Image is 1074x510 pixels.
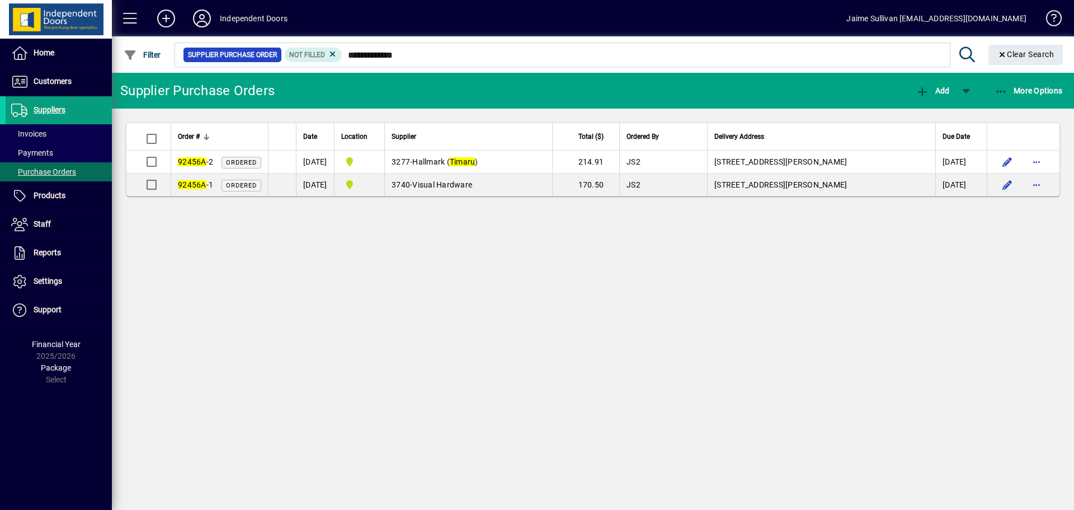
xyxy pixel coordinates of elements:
div: Jaime Sullivan [EMAIL_ADDRESS][DOMAIN_NAME] [846,10,1026,27]
em: 92456A [178,157,206,166]
td: - [384,151,552,174]
a: Reports [6,239,112,267]
span: Ordered [226,159,257,166]
span: Timaru [341,178,378,191]
button: Add [148,8,184,29]
span: Purchase Orders [11,167,76,176]
td: [DATE] [296,174,334,196]
span: Timaru [341,155,378,169]
span: Home [34,48,54,57]
span: -2 [178,157,213,166]
td: [DATE] [935,174,987,196]
a: Payments [6,143,112,162]
button: Add [913,81,952,101]
td: 214.91 [552,151,619,174]
span: Not Filled [289,51,325,59]
span: Order # [178,130,200,143]
span: Location [341,130,368,143]
span: Reports [34,248,61,257]
span: -1 [178,180,213,189]
span: Package [41,363,71,372]
span: JS2 [626,157,640,166]
div: Independent Doors [220,10,288,27]
div: Date [303,130,327,143]
td: [STREET_ADDRESS][PERSON_NAME] [707,174,935,196]
span: Ordered By [626,130,659,143]
span: Ordered [226,182,257,189]
a: Customers [6,68,112,96]
div: Order # [178,130,261,143]
a: Support [6,296,112,324]
span: Staff [34,219,51,228]
span: Visual Hardware [412,180,472,189]
em: 92456A [178,180,206,189]
button: Filter [121,45,164,65]
span: Customers [34,77,72,86]
div: Supplier [392,130,545,143]
button: Profile [184,8,220,29]
a: Home [6,39,112,67]
a: Products [6,182,112,210]
button: More options [1028,176,1045,194]
span: Suppliers [34,105,65,114]
div: Location [341,130,378,143]
span: JS2 [626,180,640,189]
span: Invoices [11,129,46,138]
div: Due Date [943,130,980,143]
span: Supplier [392,130,416,143]
div: Supplier Purchase Orders [120,82,275,100]
td: 170.50 [552,174,619,196]
td: [DATE] [935,151,987,174]
span: More Options [995,86,1063,95]
div: Total ($) [559,130,614,143]
div: Ordered By [626,130,700,143]
span: Delivery Address [714,130,764,143]
a: Staff [6,210,112,238]
em: Timaru [450,157,475,166]
span: 3740 [392,180,410,189]
span: Financial Year [32,340,81,349]
span: Total ($) [578,130,604,143]
button: Clear [988,45,1063,65]
span: Date [303,130,317,143]
button: Edit [998,176,1016,194]
span: Payments [11,148,53,157]
mat-chip: Fill Status: Not Filled [285,48,342,62]
span: Products [34,191,65,200]
span: Due Date [943,130,970,143]
td: [DATE] [296,151,334,174]
span: Supplier Purchase Order [188,49,277,60]
button: Edit [998,153,1016,171]
span: Clear Search [997,50,1054,59]
td: - [384,174,552,196]
a: Invoices [6,124,112,143]
span: 3277 [392,157,410,166]
span: Hallmark ( ) [412,157,478,166]
button: More options [1028,153,1045,171]
a: Settings [6,268,112,296]
span: Add [916,86,949,95]
td: [STREET_ADDRESS][PERSON_NAME] [707,151,935,174]
a: Knowledge Base [1038,2,1060,39]
button: More Options [992,81,1066,101]
span: Support [34,305,62,314]
span: Filter [124,50,161,59]
a: Purchase Orders [6,162,112,181]
span: Settings [34,277,62,286]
